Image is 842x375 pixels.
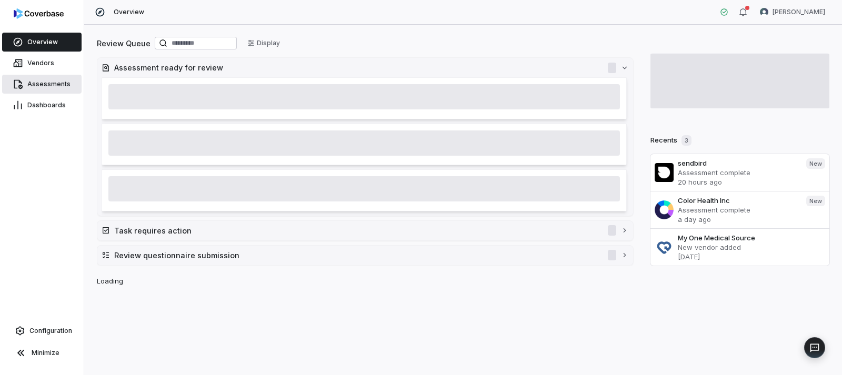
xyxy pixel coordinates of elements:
h2: Recents [650,135,691,146]
button: Review questionnaire submission [97,246,633,265]
span: Vendors [27,59,54,67]
h3: sendbird [678,158,798,168]
span: Overview [27,38,58,46]
button: Task requires action [97,221,633,240]
a: Configuration [4,321,79,340]
h2: Task requires action [114,225,597,236]
button: Assessment ready for review [97,58,633,77]
h2: Review questionnaire submission [114,250,597,261]
a: Vendors [2,54,82,73]
a: Assessments [2,75,82,94]
span: Overview [114,8,144,16]
a: Dashboards [2,96,82,115]
img: Arun Muthu avatar [760,8,768,16]
h2: Assessment ready for review [114,62,597,73]
span: Minimize [32,349,59,357]
a: sendbirdAssessment complete20 hours agoNew [650,154,829,191]
p: a day ago [678,215,798,224]
h2: Review Queue [97,38,151,49]
button: Arun Muthu avatar[PERSON_NAME] [754,4,831,20]
span: New [806,196,825,206]
span: [PERSON_NAME] [773,8,825,16]
a: Overview [2,33,82,52]
p: New vendor added [678,242,825,252]
a: Color Health IncAssessment completea day agoNew [650,191,829,228]
p: [DATE] [678,252,825,261]
img: logo-D7KZi-bG.svg [14,8,64,19]
p: Assessment complete [678,205,798,215]
div: Loading [84,25,842,375]
h3: My One Medical Source [678,233,825,242]
button: Minimize [4,342,79,363]
a: My One Medical SourceNew vendor added[DATE] [650,228,829,266]
span: New [806,158,825,169]
p: Assessment complete [678,168,798,177]
span: Dashboards [27,101,66,109]
p: 20 hours ago [678,177,798,187]
h3: Color Health Inc [678,196,798,205]
button: Display [241,35,286,51]
span: 3 [681,135,691,146]
span: Assessments [27,80,71,88]
span: Configuration [29,327,72,335]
